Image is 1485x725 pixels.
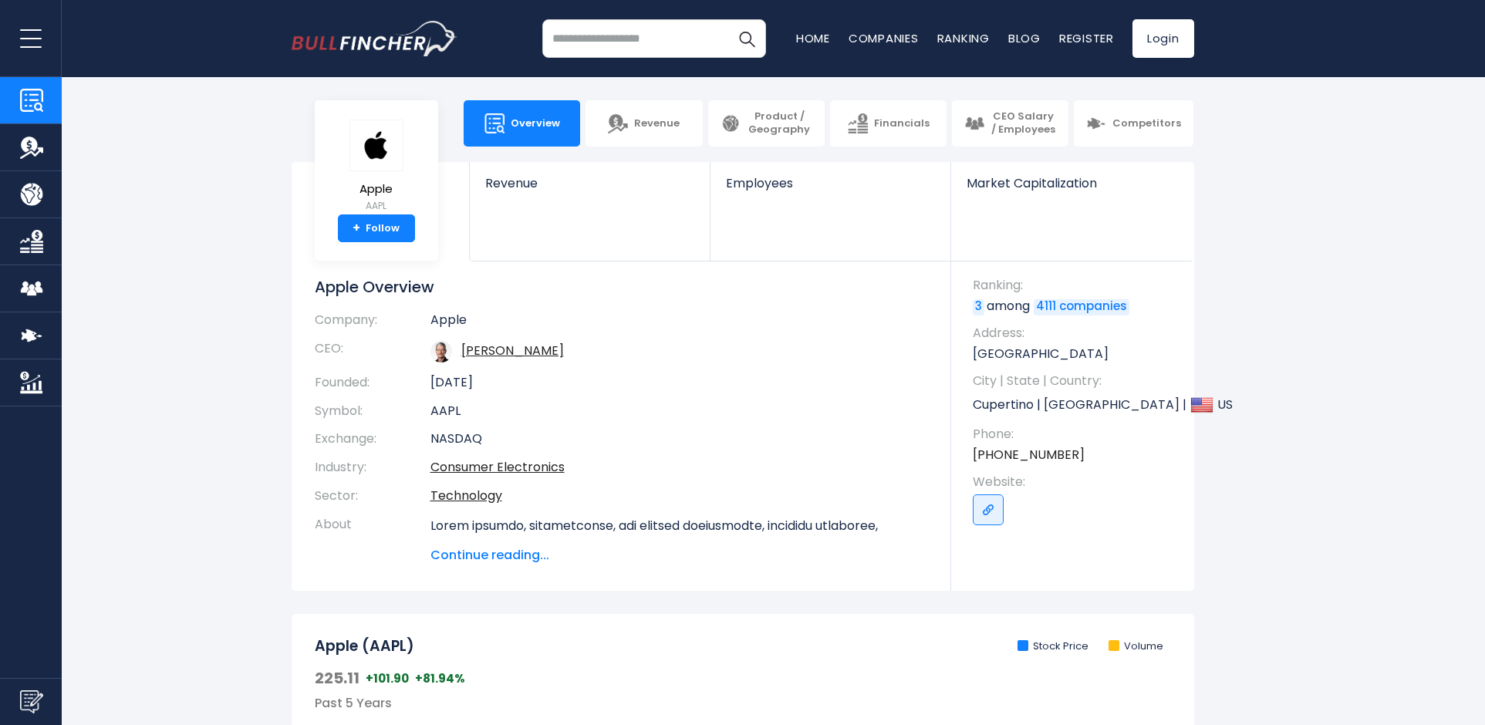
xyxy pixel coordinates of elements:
span: Apple [349,183,403,196]
a: Apple AAPL [349,119,404,215]
th: Founded: [315,369,430,397]
span: CEO Salary / Employees [991,110,1056,137]
p: Cupertino | [GEOGRAPHIC_DATA] | US [973,393,1179,416]
span: Website: [973,474,1179,491]
a: Consumer Electronics [430,458,565,476]
a: Blog [1008,30,1041,46]
a: Login [1132,19,1194,58]
a: Revenue [586,100,702,147]
td: [DATE] [430,369,928,397]
td: Apple [430,312,928,335]
span: Past 5 Years [315,694,392,712]
th: Symbol: [315,397,430,426]
p: [GEOGRAPHIC_DATA] [973,346,1179,362]
a: +Follow [338,214,415,242]
a: 3 [973,299,984,315]
a: CEO Salary / Employees [952,100,1068,147]
span: 225.11 [315,668,359,688]
p: among [973,298,1179,315]
a: 4111 companies [1034,299,1129,315]
span: Competitors [1112,117,1181,130]
a: ceo [461,342,564,359]
th: Exchange: [315,425,430,454]
a: Go to link [973,494,1004,525]
li: Volume [1109,640,1163,653]
a: Go to homepage [292,21,457,56]
td: AAPL [430,397,928,426]
li: Stock Price [1018,640,1088,653]
span: Address: [973,325,1179,342]
a: [PHONE_NUMBER] [973,447,1085,464]
a: Market Capitalization [951,162,1192,217]
a: Product / Geography [708,100,825,147]
a: Competitors [1074,100,1193,147]
a: Register [1059,30,1114,46]
a: Revenue [470,162,710,217]
span: Employees [726,176,935,191]
a: Home [796,30,830,46]
span: Financials [874,117,930,130]
img: tim-cook.jpg [430,341,452,362]
a: Financials [830,100,947,147]
a: Ranking [937,30,990,46]
button: Search [727,19,766,58]
span: Market Capitalization [967,176,1176,191]
th: Sector: [315,482,430,511]
span: Phone: [973,426,1179,443]
th: About [315,511,430,565]
th: Company: [315,312,430,335]
a: Technology [430,487,502,504]
span: +81.94% [415,671,465,686]
small: AAPL [349,199,403,213]
span: Revenue [634,117,680,130]
span: Ranking: [973,277,1179,294]
a: Overview [464,100,580,147]
span: Product / Geography [747,110,812,137]
img: bullfincher logo [292,21,457,56]
span: Continue reading... [430,546,928,565]
span: Revenue [485,176,694,191]
a: Companies [849,30,919,46]
th: Industry: [315,454,430,482]
span: Overview [511,117,560,130]
td: NASDAQ [430,425,928,454]
h1: Apple Overview [315,277,928,297]
a: Employees [710,162,950,217]
span: +101.90 [366,671,409,686]
th: CEO: [315,335,430,369]
h2: Apple (AAPL) [315,637,414,656]
strong: + [353,221,360,235]
span: City | State | Country: [973,373,1179,389]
